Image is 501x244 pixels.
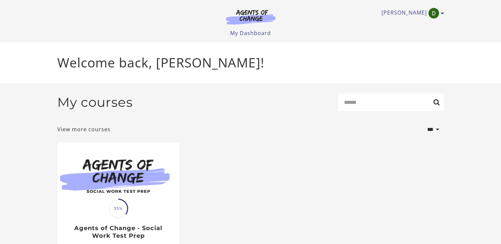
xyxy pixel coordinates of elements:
a: View more courses [57,125,111,133]
h2: My courses [57,95,133,110]
h3: Agents of Change - Social Work Test Prep [64,224,172,239]
a: My Dashboard [230,29,271,37]
span: 35% [109,200,127,218]
img: Agents of Change Logo [219,9,282,24]
a: Toggle menu [381,8,441,19]
p: Welcome back, [PERSON_NAME]! [57,53,444,72]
